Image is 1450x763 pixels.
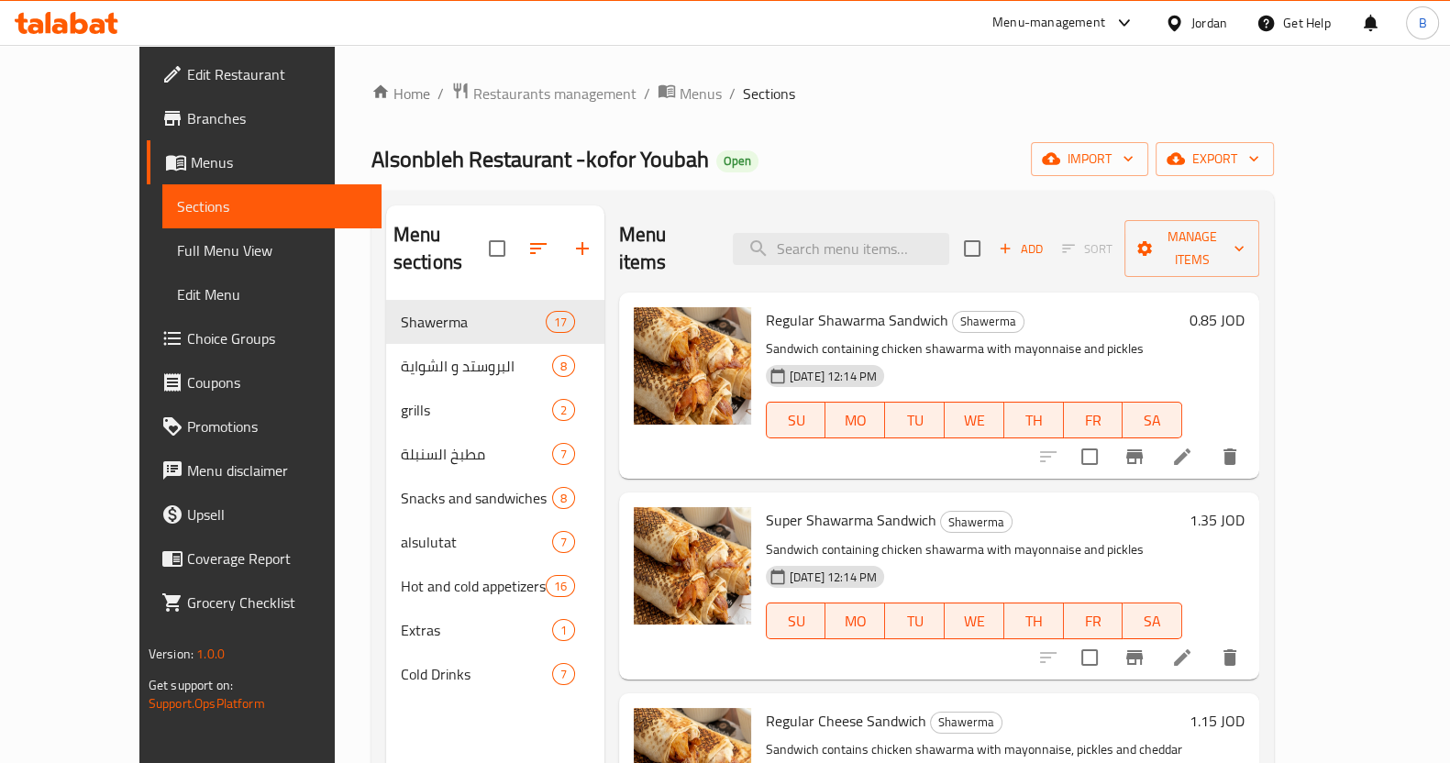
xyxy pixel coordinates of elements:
[1112,636,1157,680] button: Branch-specific-item
[187,327,367,349] span: Choice Groups
[833,608,878,635] span: MO
[451,82,636,105] a: Restaurants management
[149,673,233,697] span: Get support on:
[1191,13,1227,33] div: Jordan
[658,82,722,105] a: Menus
[634,307,751,425] img: Regular Shawarma Sandwich
[187,459,367,481] span: Menu disclaimer
[945,402,1004,438] button: WE
[1064,402,1123,438] button: FR
[940,511,1013,533] div: Shawerma
[1123,603,1182,639] button: SA
[401,531,552,553] span: alsulutat
[147,404,382,448] a: Promotions
[680,83,722,105] span: Menus
[1071,608,1116,635] span: FR
[996,238,1046,260] span: Add
[1004,603,1064,639] button: TH
[619,221,711,276] h2: Menu items
[177,239,367,261] span: Full Menu View
[1130,407,1175,434] span: SA
[1130,608,1175,635] span: SA
[371,138,709,180] span: Alsonbleh Restaurant -kofor Youbah
[401,399,552,421] span: grills
[1190,307,1245,333] h6: 0.85 JOD
[952,311,1024,333] div: Shawerma
[1050,235,1124,263] span: Select section first
[386,293,604,703] nav: Menu sections
[401,487,552,509] span: Snacks and sandwiches
[1190,708,1245,734] h6: 1.15 JOD
[634,507,751,625] img: Super Shawarma Sandwich
[1064,603,1123,639] button: FR
[401,663,552,685] span: Cold Drinks
[991,235,1050,263] span: Add item
[1156,142,1274,176] button: export
[782,569,884,586] span: [DATE] 12:14 PM
[1171,647,1193,669] a: Edit menu item
[991,235,1050,263] button: Add
[196,642,225,666] span: 1.0.0
[552,663,575,685] div: items
[1418,13,1426,33] span: B
[147,140,382,184] a: Menus
[733,233,949,265] input: search
[147,52,382,96] a: Edit Restaurant
[187,107,367,129] span: Branches
[386,652,604,696] div: Cold Drinks7
[885,402,945,438] button: TU
[162,272,382,316] a: Edit Menu
[953,311,1024,332] span: Shawerma
[149,691,265,715] a: Support.OpsPlatform
[992,12,1105,34] div: Menu-management
[553,622,574,639] span: 1
[162,228,382,272] a: Full Menu View
[386,608,604,652] div: Extras1
[885,603,945,639] button: TU
[553,490,574,507] span: 8
[187,371,367,393] span: Coupons
[371,82,1274,105] nav: breadcrumb
[766,337,1182,360] p: Sandwich containing chicken shawarma with mayonnaise and pickles
[1208,435,1252,479] button: delete
[386,388,604,432] div: grills2
[187,415,367,437] span: Promotions
[560,227,604,271] button: Add section
[386,564,604,608] div: Hot and cold appetizers16
[553,666,574,683] span: 7
[952,608,997,635] span: WE
[147,360,382,404] a: Coupons
[766,306,948,334] span: Regular Shawarma Sandwich
[1004,402,1064,438] button: TH
[892,407,937,434] span: TU
[774,608,819,635] span: SU
[931,712,1002,733] span: Shawerma
[401,575,546,597] span: Hot and cold appetizers
[546,311,575,333] div: items
[1012,407,1057,434] span: TH
[766,538,1182,561] p: Sandwich containing chicken shawarma with mayonnaise and pickles
[716,153,758,169] span: Open
[766,707,926,735] span: Regular Cheese Sandwich
[953,229,991,268] span: Select section
[553,534,574,551] span: 7
[371,83,430,105] a: Home
[386,520,604,564] div: alsulutat7
[945,603,1004,639] button: WE
[147,96,382,140] a: Branches
[552,531,575,553] div: items
[553,446,574,463] span: 7
[766,402,826,438] button: SU
[401,311,546,333] div: Shawerma
[941,512,1012,533] span: Shawerma
[1046,148,1134,171] span: import
[401,355,552,377] span: البروستد و الشواية
[386,476,604,520] div: Snacks and sandwiches8
[177,283,367,305] span: Edit Menu
[553,358,574,375] span: 8
[1012,608,1057,635] span: TH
